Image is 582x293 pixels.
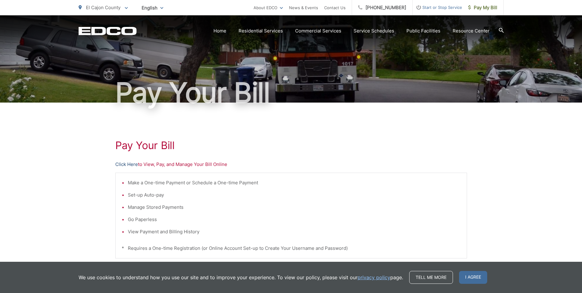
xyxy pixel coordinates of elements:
[254,4,283,11] a: About EDCO
[409,271,453,284] a: Tell me more
[213,27,226,35] a: Home
[115,161,467,168] p: to View, Pay, and Manage Your Bill Online
[459,271,487,284] span: I agree
[79,274,403,281] p: We use cookies to understand how you use our site and to improve your experience. To view our pol...
[128,179,461,186] li: Make a One-time Payment or Schedule a One-time Payment
[128,191,461,199] li: Set-up Auto-pay
[295,27,341,35] a: Commercial Services
[115,139,467,152] h1: Pay Your Bill
[86,5,120,10] span: El Cajon County
[453,27,490,35] a: Resource Center
[289,4,318,11] a: News & Events
[324,4,346,11] a: Contact Us
[79,27,137,35] a: EDCD logo. Return to the homepage.
[354,27,394,35] a: Service Schedules
[122,245,461,252] p: * Requires a One-time Registration (or Online Account Set-up to Create Your Username and Password)
[468,4,497,11] span: Pay My Bill
[79,77,504,108] h1: Pay Your Bill
[128,204,461,211] li: Manage Stored Payments
[239,27,283,35] a: Residential Services
[128,228,461,235] li: View Payment and Billing History
[115,161,138,168] a: Click Here
[406,27,440,35] a: Public Facilities
[137,2,168,13] span: English
[358,274,390,281] a: privacy policy
[128,216,461,223] li: Go Paperless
